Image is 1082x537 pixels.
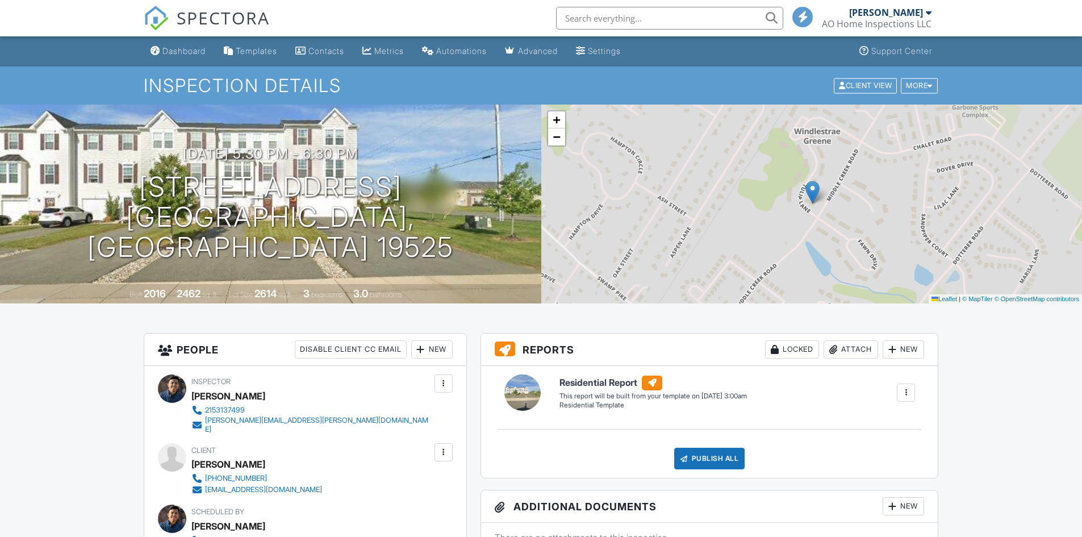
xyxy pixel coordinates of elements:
[18,172,523,262] h1: [STREET_ADDRESS] [GEOGRAPHIC_DATA], [GEOGRAPHIC_DATA] 19525
[144,288,166,299] div: 2016
[162,46,206,56] div: Dashboard
[883,340,924,359] div: New
[411,340,453,359] div: New
[822,18,931,30] div: AO Home Inspections LLC
[931,295,957,302] a: Leaflet
[548,128,565,145] a: Zoom out
[855,41,937,62] a: Support Center
[481,490,938,523] h3: Additional Documents
[191,484,322,496] a: [EMAIL_ADDRESS][DOMAIN_NAME]
[311,290,342,299] span: bedrooms
[871,46,932,56] div: Support Center
[191,473,322,484] a: [PHONE_NUMBER]
[765,340,819,359] div: Locked
[559,401,747,410] div: Residential Template
[959,295,960,302] span: |
[303,288,310,299] div: 3
[205,406,245,415] div: 2153137499
[674,448,745,469] div: Publish All
[436,46,487,56] div: Automations
[191,518,265,535] div: [PERSON_NAME]
[183,146,358,161] h3: [DATE] 5:30 pm - 6:30 pm
[518,46,558,56] div: Advanced
[481,334,938,366] h3: Reports
[556,7,783,30] input: Search everything...
[191,405,432,416] a: 2153137499
[833,81,900,89] a: Client View
[205,474,267,483] div: [PHONE_NUMBER]
[374,46,404,56] div: Metrics
[559,392,747,401] div: This report will be built from your template on [DATE] 3:00am
[995,295,1079,302] a: © OpenStreetMap contributors
[278,290,293,299] span: sq.ft.
[553,113,560,127] span: +
[144,334,466,366] h3: People
[291,41,349,62] a: Contacts
[500,41,562,62] a: Advanced
[308,46,344,56] div: Contacts
[805,181,820,204] img: Marker
[146,41,210,62] a: Dashboard
[559,376,747,390] h6: Residential Report
[129,290,142,299] span: Built
[548,111,565,128] a: Zoom in
[417,41,491,62] a: Automations (Basic)
[202,290,218,299] span: sq. ft.
[191,416,432,434] a: [PERSON_NAME][EMAIL_ADDRESS][PERSON_NAME][DOMAIN_NAME]
[588,46,621,56] div: Settings
[571,41,625,62] a: Settings
[236,46,277,56] div: Templates
[177,288,200,299] div: 2462
[834,78,897,93] div: Client View
[295,340,407,359] div: Disable Client CC Email
[824,340,878,359] div: Attach
[205,416,432,434] div: [PERSON_NAME][EMAIL_ADDRESS][PERSON_NAME][DOMAIN_NAME]
[883,497,924,515] div: New
[144,15,270,39] a: SPECTORA
[144,76,939,95] h1: Inspection Details
[191,507,244,516] span: Scheduled By
[191,456,265,473] div: [PERSON_NAME]
[370,290,402,299] span: bathrooms
[962,295,993,302] a: © MapTiler
[254,288,277,299] div: 2614
[144,6,169,31] img: The Best Home Inspection Software - Spectora
[901,78,938,93] div: More
[849,7,923,18] div: [PERSON_NAME]
[353,288,368,299] div: 3.0
[229,290,253,299] span: Lot Size
[219,41,282,62] a: Templates
[358,41,408,62] a: Metrics
[177,6,270,30] span: SPECTORA
[191,377,231,386] span: Inspector
[553,130,560,144] span: −
[191,446,216,455] span: Client
[191,388,265,405] div: [PERSON_NAME]
[205,485,322,494] div: [EMAIL_ADDRESS][DOMAIN_NAME]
